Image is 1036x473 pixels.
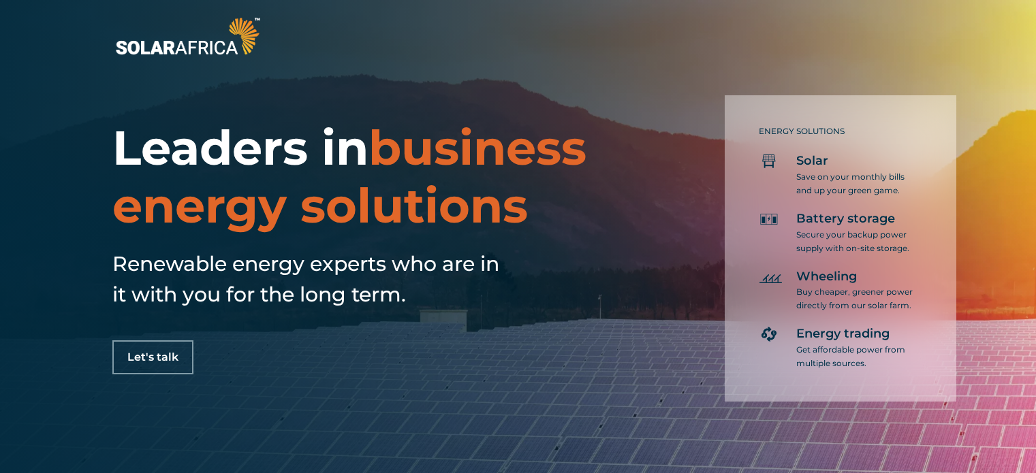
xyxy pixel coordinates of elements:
p: Buy cheaper, greener power directly from our solar farm. [796,285,915,312]
p: Secure your backup power supply with on-site storage. [796,228,915,255]
h5: Renewable energy experts who are in it with you for the long term. [112,248,507,310]
span: Solar [796,153,828,169]
span: Wheeling [796,269,857,285]
h5: ENERGY SOLUTIONS [759,127,915,136]
a: Let's talk [112,340,193,374]
h1: Leaders in [112,119,607,235]
span: business energy solutions [112,118,586,235]
span: Energy trading [796,326,890,342]
span: Battery storage [796,211,895,227]
span: Let's talk [127,352,178,363]
p: Save on your monthly bills and up your green game. [796,170,915,197]
p: Get affordable power from multiple sources. [796,343,915,370]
